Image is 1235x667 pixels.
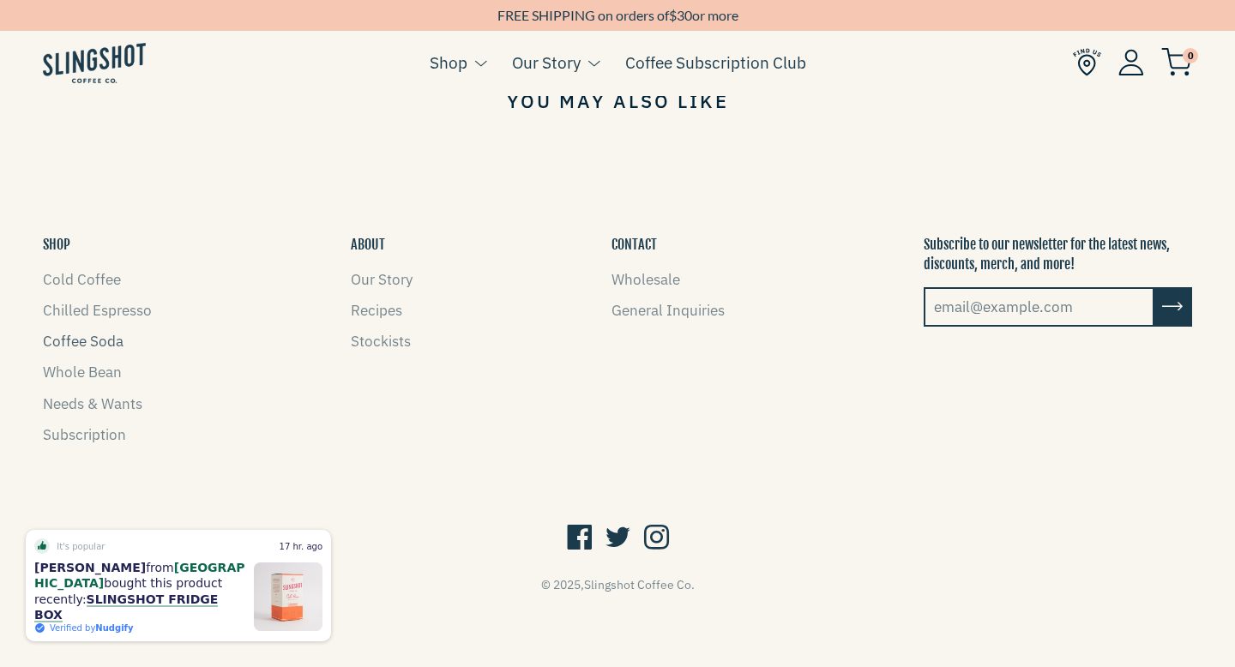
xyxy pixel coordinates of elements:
a: Slingshot Coffee Co. [584,577,695,592]
input: email@example.com [924,287,1154,327]
p: Subscribe to our newsletter for the latest news, discounts, merch, and more! [924,235,1192,273]
span: you may also like [507,88,729,113]
a: Stockists [351,332,411,351]
a: General Inquiries [611,301,725,320]
button: ABOUT [351,235,385,254]
span: $ [669,7,677,23]
a: Our Story [512,50,581,75]
span: 30 [677,7,692,23]
button: CONTACT [611,235,657,254]
button: SHOP [43,235,70,254]
a: Chilled Espresso [43,301,152,320]
img: Account [1118,49,1144,75]
a: Cold Coffee [43,270,121,289]
img: Find Us [1073,48,1101,76]
img: cart [1161,48,1192,76]
a: Coffee Subscription Club [625,50,806,75]
span: 0 [1183,48,1198,63]
a: Whole Bean [43,363,122,382]
a: Coffee Soda [43,332,123,351]
a: Our Story [351,270,413,289]
a: Recipes [351,301,402,320]
span: © 2025, [541,577,695,592]
a: Wholesale [611,270,680,289]
a: Needs & Wants [43,394,142,413]
a: Shop [430,50,467,75]
a: Subscription [43,425,126,444]
a: 0 [1161,52,1192,73]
